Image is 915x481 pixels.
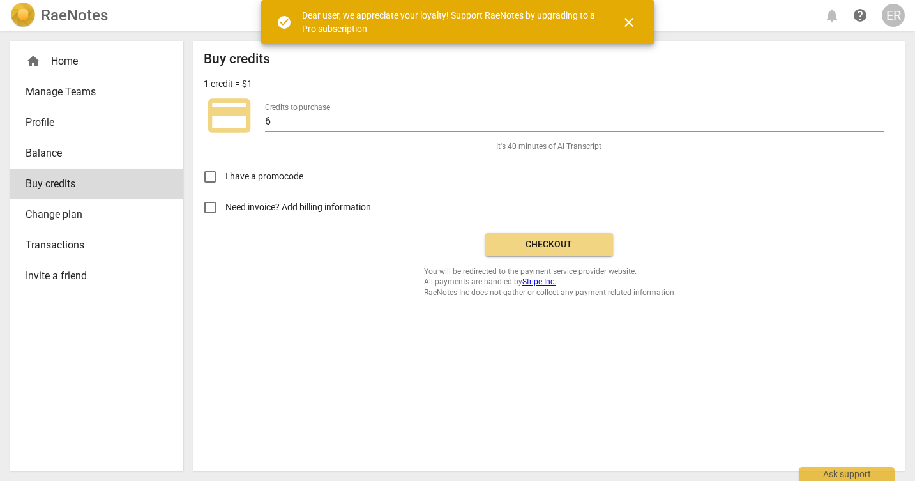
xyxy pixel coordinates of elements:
[849,4,872,27] a: Help
[276,15,292,30] span: check_circle
[10,3,36,28] img: Logo
[26,176,158,192] span: Buy credits
[495,238,603,251] span: Checkout
[26,238,158,253] span: Transactions
[496,141,601,152] span: It's 40 minutes of AI Transcript
[204,90,255,141] span: credit_card
[10,230,183,261] a: Transactions
[10,46,183,77] div: Home
[204,77,252,91] p: 1 credit = $1
[26,54,41,69] span: home
[614,7,644,38] button: Close
[26,84,158,100] span: Manage Teams
[225,201,373,214] span: Need invoice? Add billing information
[302,24,367,34] a: Pro subscription
[10,261,183,291] a: Invite a friend
[10,138,183,169] a: Balance
[799,467,895,481] div: Ask support
[621,15,637,30] span: close
[882,4,905,27] button: ER
[852,8,868,23] span: help
[26,268,158,284] span: Invite a friend
[424,266,674,298] span: You will be redirected to the payment service provider website. All payments are handled by RaeNo...
[26,146,158,161] span: Balance
[204,51,270,67] h2: Buy credits
[265,103,330,111] label: Credits to purchase
[41,6,108,24] h2: RaeNotes
[10,3,108,28] a: LogoRaeNotes
[10,77,183,107] a: Manage Teams
[302,9,598,35] div: Dear user, we appreciate your loyalty! Support RaeNotes by upgrading to a
[225,170,303,183] span: I have a promocode
[26,207,158,222] span: Change plan
[26,54,158,69] div: Home
[10,169,183,199] a: Buy credits
[26,115,158,130] span: Profile
[10,107,183,138] a: Profile
[10,199,183,230] a: Change plan
[485,233,613,256] button: Checkout
[522,277,556,286] a: Stripe Inc.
